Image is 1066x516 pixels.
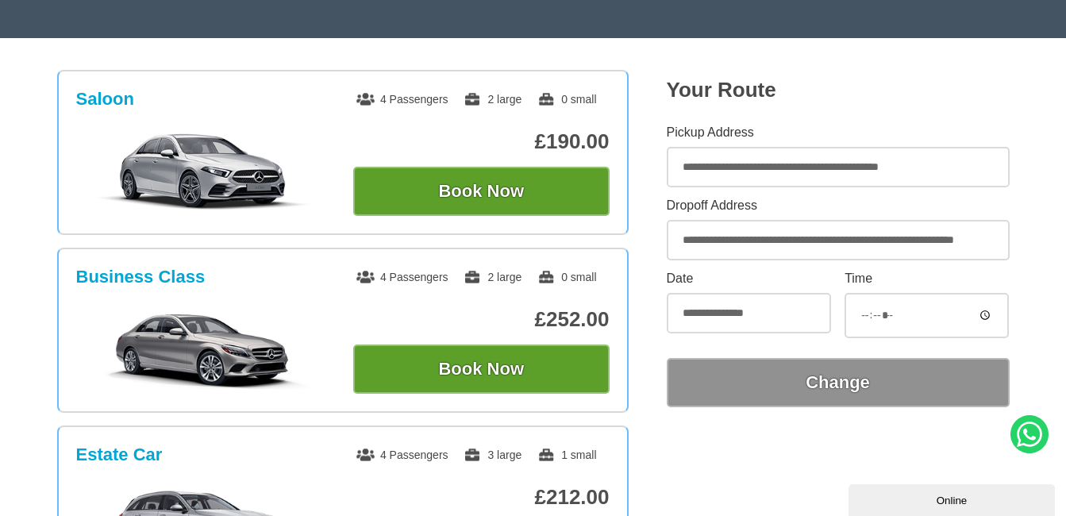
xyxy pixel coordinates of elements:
img: Saloon [84,132,323,211]
button: Book Now [353,345,610,394]
label: Time [845,272,1009,285]
h3: Estate Car [76,445,163,465]
p: £190.00 [353,129,610,154]
span: 2 large [464,271,521,283]
img: Business Class [84,310,323,389]
span: 4 Passengers [356,93,448,106]
p: £252.00 [353,307,610,332]
label: Date [667,272,831,285]
label: Pickup Address [667,126,1010,139]
span: 0 small [537,271,596,283]
span: 4 Passengers [356,449,448,461]
label: Dropoff Address [667,199,1010,212]
span: 1 small [537,449,596,461]
button: Change [667,358,1010,407]
span: 4 Passengers [356,271,448,283]
h2: Your Route [667,78,1010,102]
h3: Business Class [76,267,206,287]
p: £212.00 [353,485,610,510]
span: 2 large [464,93,521,106]
h3: Saloon [76,89,134,110]
button: Book Now [353,167,610,216]
iframe: chat widget [849,481,1058,516]
span: 0 small [537,93,596,106]
span: 3 large [464,449,521,461]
